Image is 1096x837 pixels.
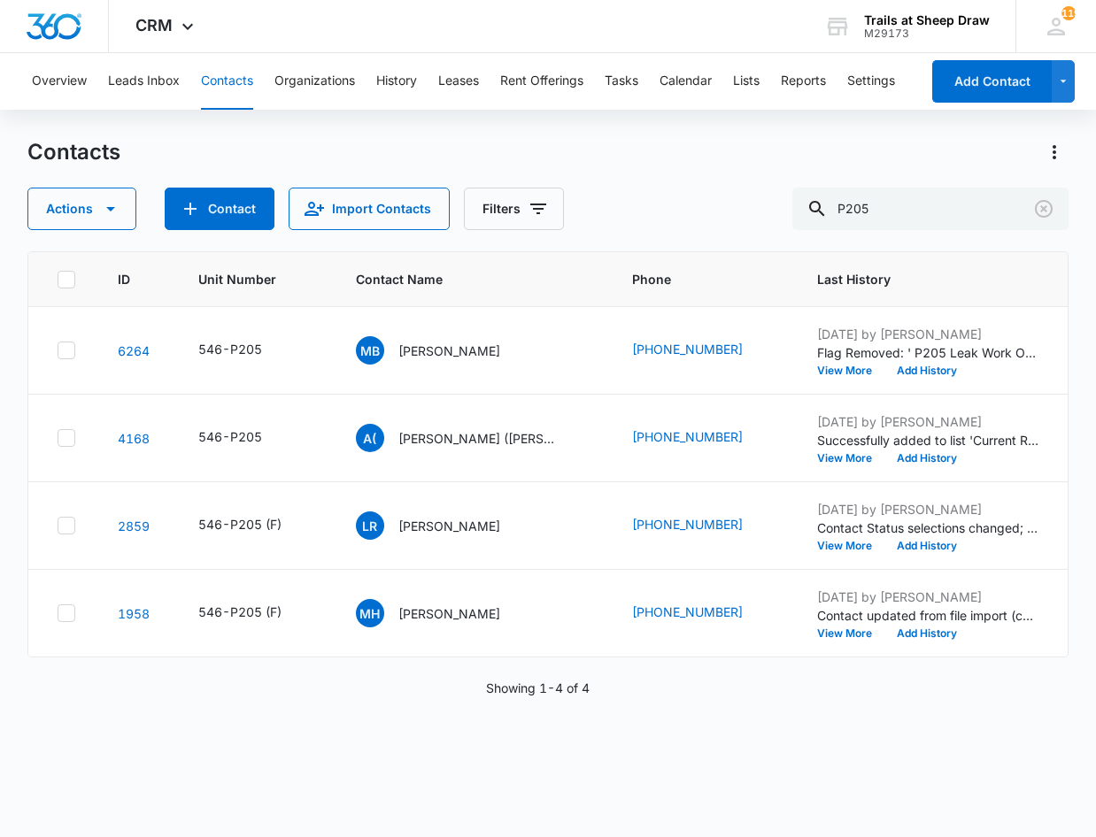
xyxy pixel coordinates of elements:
p: [DATE] by [PERSON_NAME] [817,587,1038,606]
div: 546-P205 [198,340,262,358]
div: account id [864,27,990,40]
button: Add History [884,541,969,551]
a: [PHONE_NUMBER] [632,515,743,534]
a: [PHONE_NUMBER] [632,603,743,621]
button: Actions [1040,138,1069,166]
p: [DATE] by [PERSON_NAME] [817,500,1038,518]
div: Unit Number - 546-P205 - Select to Edit Field [198,427,294,449]
p: [DATE] by [PERSON_NAME] [817,325,1038,343]
div: Phone - 7196494329 - Select to Edit Field [632,340,775,361]
div: 546-P205 (F) [198,603,282,621]
p: [PERSON_NAME] ([PERSON_NAME]) [PERSON_NAME] [398,429,558,448]
p: Showing 1-4 of 4 [486,679,590,697]
div: 546-P205 (F) [198,515,282,534]
div: Unit Number - 546-P205 (F) - Select to Edit Field [198,515,313,536]
button: Lists [733,53,760,110]
div: Contact Name - Mikayla Hinz - Select to Edit Field [356,599,532,627]
button: Add Contact [165,188,274,230]
button: View More [817,453,884,464]
div: Phone - 970-691-6375 - Select to Edit Field [632,603,775,624]
a: Navigate to contact details page for Aryan (AJ) Sparks [118,431,150,446]
div: Phone - 3035792789 - Select to Edit Field [632,515,775,536]
p: [PERSON_NAME] [398,342,500,360]
span: MB [356,336,384,365]
button: Overview [32,53,87,110]
a: [PHONE_NUMBER] [632,340,743,358]
button: Clear [1030,195,1058,223]
span: A( [356,424,384,452]
h1: Contacts [27,139,120,165]
span: Phone [632,270,749,288]
span: LR [356,511,384,540]
button: Actions [27,188,136,230]
p: [DATE] by [PERSON_NAME] [817,412,1038,431]
span: 119 [1061,6,1076,20]
button: Leads Inbox [108,53,180,110]
p: Flag Removed: ' P205 Leak Work Order ' ([DATE]) [817,343,1038,362]
div: Unit Number - 546-P205 - Select to Edit Field [198,340,294,361]
div: 546-P205 [198,427,262,446]
button: Reports [781,53,826,110]
button: Add History [884,453,969,464]
a: Navigate to contact details page for Mikayla Hinz [118,606,150,621]
div: Phone - 9706909121 - Select to Edit Field [632,427,775,449]
button: Filters [464,188,564,230]
button: Add History [884,365,969,376]
span: ID [118,270,130,288]
button: Add History [884,628,969,639]
button: Calendar [660,53,712,110]
div: Contact Name - Aryan (AJ) Sparks - Select to Edit Field [356,424,590,452]
button: History [376,53,417,110]
button: Settings [847,53,895,110]
button: View More [817,628,884,639]
p: [PERSON_NAME] [398,604,500,623]
input: Search Contacts [792,188,1069,230]
div: account name [864,13,990,27]
span: Last History [817,270,1013,288]
span: MH [356,599,384,627]
span: Contact Name [356,270,564,288]
div: Contact Name - McKenzie Bartels - Select to Edit Field [356,336,532,365]
button: Leases [438,53,479,110]
p: Successfully added to list 'Current Residents '. [817,431,1038,449]
div: Contact Name - Laetitia Richman - Select to Edit Field [356,511,532,540]
button: Rent Offerings [500,53,583,110]
button: Tasks [605,53,638,110]
button: Add Contact [932,60,1052,103]
a: [PHONE_NUMBER] [632,427,743,446]
a: Navigate to contact details page for Laetitia Richman [118,518,150,534]
div: notifications count [1061,6,1076,20]
button: Import Contacts [289,188,450,230]
button: View More [817,365,884,376]
p: [PERSON_NAME] [398,517,500,535]
span: Unit Number [198,270,313,288]
span: CRM [135,16,173,35]
p: Contact Status selections changed; Current Resident was removed and Former Resident was added. [817,518,1038,537]
p: Contact updated from file import (contacts-20231023195256.csv): -- [817,606,1038,625]
button: View More [817,541,884,551]
button: Organizations [274,53,355,110]
div: Unit Number - 546-P205 (F) - Select to Edit Field [198,603,313,624]
button: Contacts [201,53,253,110]
a: Navigate to contact details page for McKenzie Bartels [118,343,150,358]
